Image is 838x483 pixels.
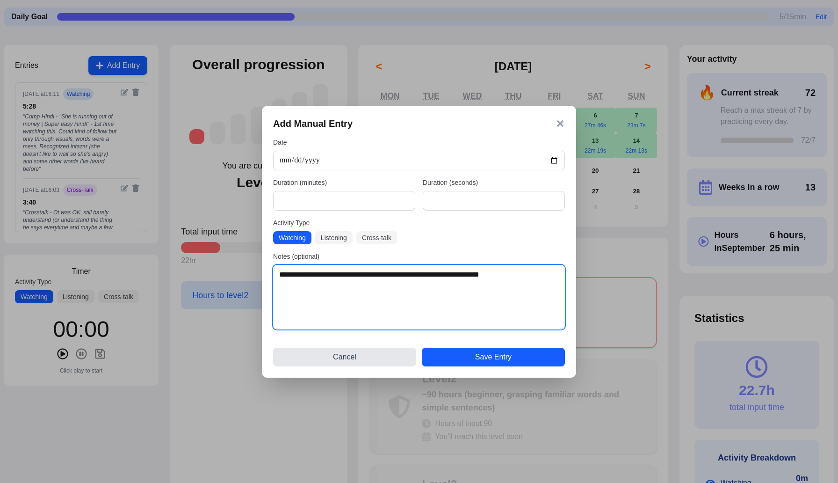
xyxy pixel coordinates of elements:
label: Date [273,138,565,147]
label: Notes (optional) [273,252,565,261]
label: Duration (minutes) [273,178,415,187]
button: Watching [273,231,311,244]
label: Activity Type [273,218,565,227]
button: Cancel [273,348,416,366]
button: Listening [315,231,353,244]
h3: Add Manual Entry [273,117,353,130]
button: Save Entry [422,348,565,366]
button: Cross-talk [356,231,397,244]
label: Duration (seconds) [423,178,565,187]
